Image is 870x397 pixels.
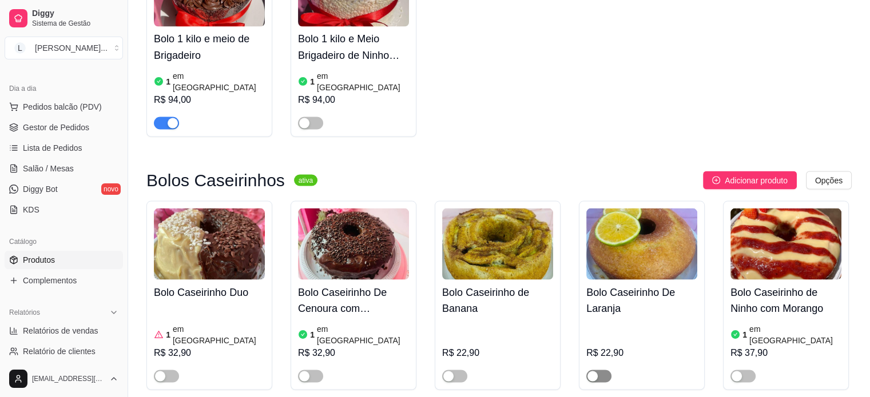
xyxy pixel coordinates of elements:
[23,275,77,286] span: Complementos
[298,31,409,63] h4: Bolo 1 kilo e Meio Brigadeiro de Ninho com morango
[5,79,123,98] div: Dia a dia
[154,31,265,63] h4: Bolo 1 kilo e meio de Brigadeiro
[23,163,74,174] span: Salão / Mesas
[5,98,123,116] button: Pedidos balcão (PDV)
[35,42,108,54] div: [PERSON_NAME] ...
[5,271,123,290] a: Complementos
[14,42,26,54] span: L
[730,284,841,316] h4: Bolo Caseirinho de Ninho com Morango
[749,323,841,346] article: em [GEOGRAPHIC_DATA]
[154,346,265,359] div: R$ 32,90
[317,323,409,346] article: em [GEOGRAPHIC_DATA]
[154,284,265,300] h4: Bolo Caseirinho Duo
[5,365,123,392] button: [EMAIL_ADDRESS][DOMAIN_NAME]
[23,101,102,113] span: Pedidos balcão (PDV)
[23,122,89,133] span: Gestor de Pedidos
[173,70,265,93] article: em [GEOGRAPHIC_DATA]
[5,159,123,178] a: Salão / Mesas
[23,325,98,336] span: Relatórios de vendas
[154,208,265,279] img: product-image
[742,328,747,340] article: 1
[310,328,315,340] article: 1
[586,284,697,316] h4: Bolo Caseirinho De Laranja
[5,5,123,32] a: DiggySistema de Gestão
[815,174,843,186] span: Opções
[32,374,105,383] span: [EMAIL_ADDRESS][DOMAIN_NAME]
[5,37,123,59] button: Select a team
[298,93,409,106] div: R$ 94,00
[317,70,409,93] article: em [GEOGRAPHIC_DATA]
[5,200,123,219] a: KDS
[712,176,720,184] span: plus-circle
[23,142,82,154] span: Lista de Pedidos
[154,93,265,106] div: R$ 94,00
[5,139,123,157] a: Lista de Pedidos
[310,75,315,87] article: 1
[442,284,553,316] h4: Bolo Caseirinho de Banana
[442,346,553,359] div: R$ 22,90
[5,342,123,360] a: Relatório de clientes
[32,19,118,28] span: Sistema de Gestão
[806,171,852,189] button: Opções
[586,346,697,359] div: R$ 22,90
[9,308,40,317] span: Relatórios
[166,75,170,87] article: 1
[298,208,409,279] img: product-image
[5,322,123,340] a: Relatórios de vendas
[23,183,58,195] span: Diggy Bot
[725,174,788,186] span: Adicionar produto
[442,208,553,279] img: product-image
[5,180,123,198] a: Diggy Botnovo
[703,171,797,189] button: Adicionar produto
[5,118,123,137] a: Gestor de Pedidos
[5,232,123,251] div: Catálogo
[173,323,265,346] article: em [GEOGRAPHIC_DATA]
[730,346,841,359] div: R$ 37,90
[298,346,409,359] div: R$ 32,90
[586,208,697,279] img: product-image
[146,173,285,187] h3: Bolos Caseirinhos
[166,328,170,340] article: 1
[5,251,123,269] a: Produtos
[32,9,118,19] span: Diggy
[298,284,409,316] h4: Bolo Caseirinho De Cenoura com Brigadeiro
[294,174,317,186] sup: ativa
[23,204,39,215] span: KDS
[730,208,841,279] img: product-image
[23,346,96,357] span: Relatório de clientes
[23,254,55,266] span: Produtos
